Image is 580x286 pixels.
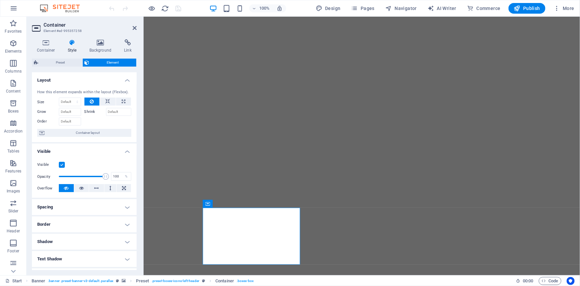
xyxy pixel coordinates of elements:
span: Container layout [47,129,129,137]
button: More [551,3,577,14]
span: AI Writer [427,5,456,12]
span: Preset [40,59,80,67]
input: Default [106,108,132,116]
i: This element is a customizable preset [202,279,205,283]
label: Grow [37,108,59,116]
label: Overflow [37,184,59,192]
h4: Background [84,39,119,53]
span: More [553,5,574,12]
span: Code [542,277,558,285]
span: . preset-boxes-icons-left-header [152,277,199,285]
h4: Shadow [32,234,137,250]
p: Boxes [8,109,19,114]
span: Element [91,59,135,67]
button: Code [539,277,561,285]
span: 00 00 [523,277,533,285]
p: Features [5,168,21,174]
h4: Border [32,216,137,232]
span: Click to select. Double-click to edit [136,277,149,285]
i: This element is a customizable preset [116,279,119,283]
nav: breadcrumb [32,277,254,285]
p: Header [7,228,20,234]
p: Columns [5,69,22,74]
button: Usercentrics [567,277,575,285]
h4: Container [32,39,63,53]
p: Slider [8,208,19,214]
button: AI Writer [425,3,459,14]
div: How this element expands within the layout (Flexbox). [37,90,131,95]
h4: Link [119,39,137,53]
h4: Positioning [32,268,137,284]
p: Tables [7,148,19,154]
h4: Text Shadow [32,251,137,267]
a: Click to cancel selection. Double-click to open Pages [5,277,22,285]
button: Element [83,59,137,67]
label: Opacity [37,175,59,178]
span: Publish [514,5,540,12]
input: Default [59,108,81,116]
i: This element contains a background [122,279,126,283]
h4: Visible [32,143,137,155]
button: Publish [509,3,545,14]
p: Accordion [4,129,23,134]
button: Container layout [37,129,131,137]
label: Size [37,100,59,104]
span: . banner .preset-banner-v3-default .parallax [48,277,113,285]
label: Order [37,118,59,126]
p: Favorites [5,29,22,34]
p: Images [7,188,20,194]
h4: Layout [32,72,137,84]
span: . boxes-box [237,277,254,285]
span: Click to select. Double-click to edit [32,277,46,285]
span: Click to select. Double-click to edit [215,277,234,285]
button: Preset [32,59,82,67]
h6: Session time [516,277,533,285]
h4: Spacing [32,199,137,215]
button: Commerce [464,3,503,14]
iframe: To enrich screen reader interactions, please activate Accessibility in Grammarly extension settings [144,17,580,275]
p: Footer [7,248,19,254]
label: Shrink [84,108,106,116]
p: Content [6,89,21,94]
label: Visible [37,161,59,169]
span: : [527,278,528,283]
p: Elements [5,49,22,54]
input: Default [59,118,81,126]
div: % [122,172,131,180]
span: Commerce [467,5,501,12]
h3: Element #ed-995357258 [44,28,123,34]
h2: Container [44,22,137,28]
h4: Style [63,39,84,53]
